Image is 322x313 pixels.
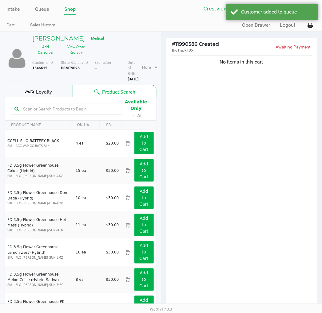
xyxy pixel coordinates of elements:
span: Date of Birth [128,60,135,76]
td: 11 ea [73,211,103,239]
button: Add Caregiver [32,42,59,57]
span: Medical [88,35,107,42]
span: $30.00 [106,223,119,227]
a: Queue [35,5,49,14]
span: - [192,48,194,52]
button: Add to Cart [134,132,154,154]
button: Select [267,3,276,14]
app-button-loader: Add to Cart [139,134,149,152]
td: CCELL SILO BATTERY BLACK [5,129,73,157]
span: # [172,41,176,47]
app-button-loader: Add to Cart [139,216,149,234]
span: Web: v1.40.0 [150,307,172,312]
button: Add to Cart [134,269,154,291]
span: Loyalty [36,88,52,96]
p: SKU: ACC-VAP-CC-BATSIBLK [7,144,70,148]
button: Add to Cart [134,159,154,182]
app-button-loader: Add to Cart [139,189,149,207]
span: Product Search [102,88,136,96]
span: Customer ID [32,60,53,65]
button: All [137,113,143,119]
a: Shop [64,5,76,14]
button: Open Drawer [242,21,270,29]
p: SKU: FLO-[PERSON_NAME]-SUN-LMZ [7,256,70,260]
div: Data table [5,121,156,310]
button: Add to Cart [134,214,154,236]
p: SKU: FLO-[PERSON_NAME]-DDA-HYB [7,201,70,206]
td: 4 ea [73,129,103,157]
td: FD 3.5g Flower Greenhouse Cakez (Hybrid) [5,157,73,184]
h5: [PERSON_NAME] [32,35,85,42]
span: $30.00 [106,168,119,173]
a: Sales History [30,21,55,29]
span: State Registry ID [61,60,88,65]
span: $30.00 [106,196,119,200]
td: FD 3.5g Flower Greenhouse Don Dada (Hybrid) [5,184,73,211]
li: More [140,62,159,73]
app-button-loader: Add to Cart [139,243,149,261]
button: Logout [280,21,296,29]
p: SKU: FLO-[PERSON_NAME]-SUN-HTM [7,228,70,233]
div: No items in this cart [171,58,313,66]
td: 8 ea [73,266,103,293]
td: 16 ea [73,239,103,266]
button: Add to Cart [134,187,154,209]
p: SKU: FLO-[PERSON_NAME]-SUN-CKZ [7,174,70,178]
td: FD 3.5g Flower Greenhouse Lemon Zest (Hybrid) [5,239,73,266]
span: $20.00 [106,141,119,145]
span: More [142,65,151,70]
td: FD 3.5g Flower Greenhouse Hot Mess (Hybrid) [5,211,73,239]
b: 1546612 [32,66,47,70]
a: Cart [6,21,15,29]
td: 15 ea [73,157,103,184]
b: [DATE] [128,77,138,81]
button: Add to Cart [134,241,154,264]
b: -- [94,66,97,70]
td: FD 3.5g Flower Greenhouse Melon Collie (Hybrid-Sativa) [5,266,73,293]
input: Scan or Search Products to Begin [21,104,119,114]
app-button-loader: Add to Cart [139,161,149,179]
app-button-loader: Add to Cart [139,271,149,288]
span: Crestview WC [204,5,264,13]
th: PRODUCT NAME [5,121,71,129]
th: ON HAND [71,121,100,129]
th: PRICE [100,121,121,129]
span: BioTrack ID: [172,48,192,52]
span: 11990586 Created [172,41,219,47]
td: 10 ea [73,184,103,211]
p: SKU: FLO-[PERSON_NAME]-SUN-MEC [7,283,70,288]
span: Expiration [94,60,111,65]
b: P8MT9026 [61,66,80,70]
div: Customer added to queue [241,8,314,16]
span: $30.00 [106,250,119,255]
span: $30.00 [106,278,119,282]
span: ᛫ [129,113,137,118]
a: Intake [6,5,20,14]
p: Awaiting Payment [241,44,311,50]
button: View State Registry [59,42,90,57]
